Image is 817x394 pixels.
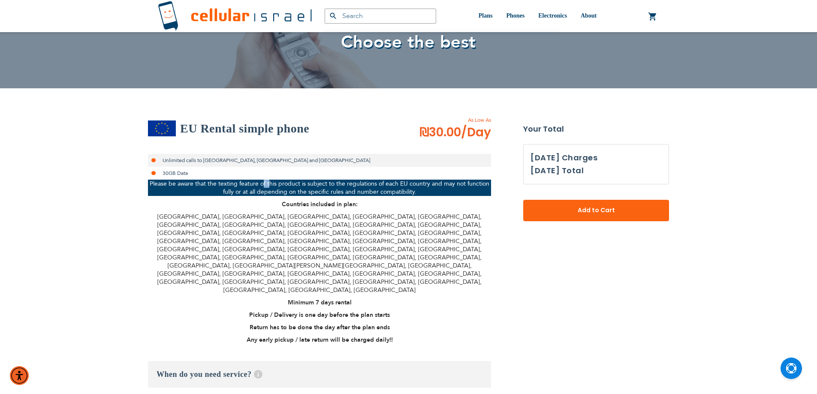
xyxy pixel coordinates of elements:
p: Please be aware that the texting feature of this product is subject to the regulations of each EU... [148,180,491,196]
img: Cellular Israel Logo [158,1,312,31]
h3: When do you need service? [148,361,491,388]
span: About [581,12,597,19]
h3: [DATE] Total [531,164,584,177]
p: [GEOGRAPHIC_DATA], [GEOGRAPHIC_DATA], [GEOGRAPHIC_DATA], [GEOGRAPHIC_DATA], [GEOGRAPHIC_DATA], [G... [148,213,491,294]
span: Help [254,370,262,379]
h2: EU Rental simple phone [180,120,309,137]
strong: Minimum 7 days rental [288,298,352,307]
span: Plans [479,12,493,19]
h3: [DATE] Charges [531,151,662,164]
span: Electronics [538,12,567,19]
strong: Pickup / Delivery is one day before the plan starts [249,311,390,319]
span: ₪30.00 [419,124,491,141]
span: Add to Cart [552,206,641,215]
strong: Countries included in plan: [282,200,358,208]
strong: Any early pickup / late return will be charged daily!! [247,336,393,344]
input: Search [325,9,436,24]
strong: Return has to be done the day after the plan ends [250,323,390,331]
strong: Your Total [523,123,669,135]
span: Phones [506,12,525,19]
button: Add to Cart [523,200,669,221]
span: Choose the best [341,30,476,54]
img: EU Rental simple phone [148,120,176,136]
div: Accessibility Menu [10,366,29,385]
span: As Low As [396,116,491,124]
li: 30GB Data [148,167,491,180]
span: /Day [461,124,491,141]
li: Unlimited calls to [GEOGRAPHIC_DATA], [GEOGRAPHIC_DATA] and [GEOGRAPHIC_DATA] [148,154,491,167]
